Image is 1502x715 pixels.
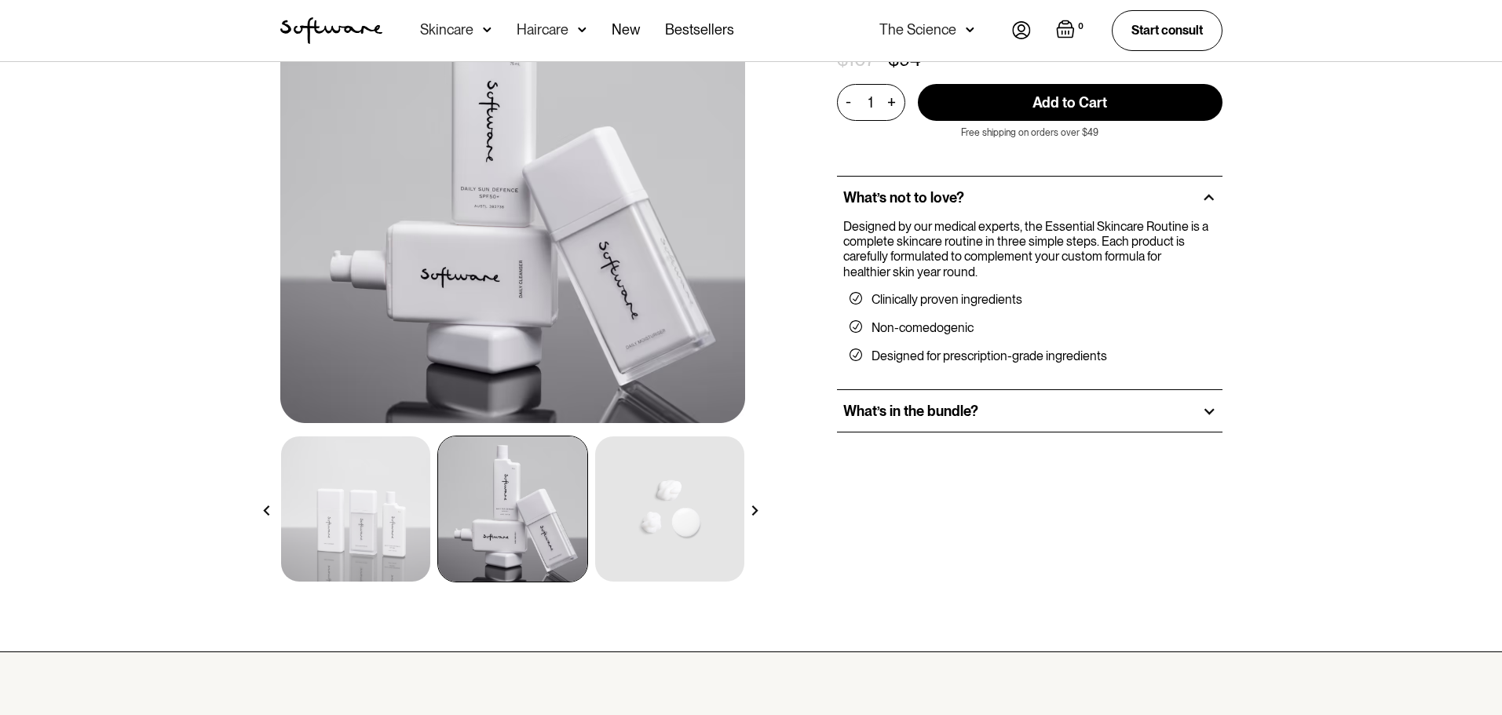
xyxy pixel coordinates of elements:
img: arrow down [578,22,587,38]
input: Add to Cart [918,84,1222,121]
img: arrow left [261,505,272,516]
div: The Science [879,22,956,38]
div: - [846,93,856,111]
img: Software Logo [280,17,382,44]
p: Free shipping on orders over $49 [961,127,1098,138]
h2: What’s in the bundle? [843,403,978,420]
h2: What’s not to love? [843,189,964,206]
a: Open empty cart [1056,20,1087,42]
a: Start consult [1112,10,1222,50]
p: Designed by our medical experts, the Essential Skincare Routine is a complete skincare routine in... [843,219,1210,279]
li: Clinically proven ingredients [850,292,1210,308]
div: Haircare [517,22,568,38]
img: arrow down [483,22,492,38]
a: home [280,17,382,44]
li: Designed for prescription-grade ingredients [850,348,1210,364]
img: arrow down [966,22,974,38]
div: + [883,93,901,111]
img: arrow right [750,505,760,516]
li: Non-comedogenic [850,320,1210,336]
div: 0 [1075,20,1087,34]
div: Skincare [420,22,473,38]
